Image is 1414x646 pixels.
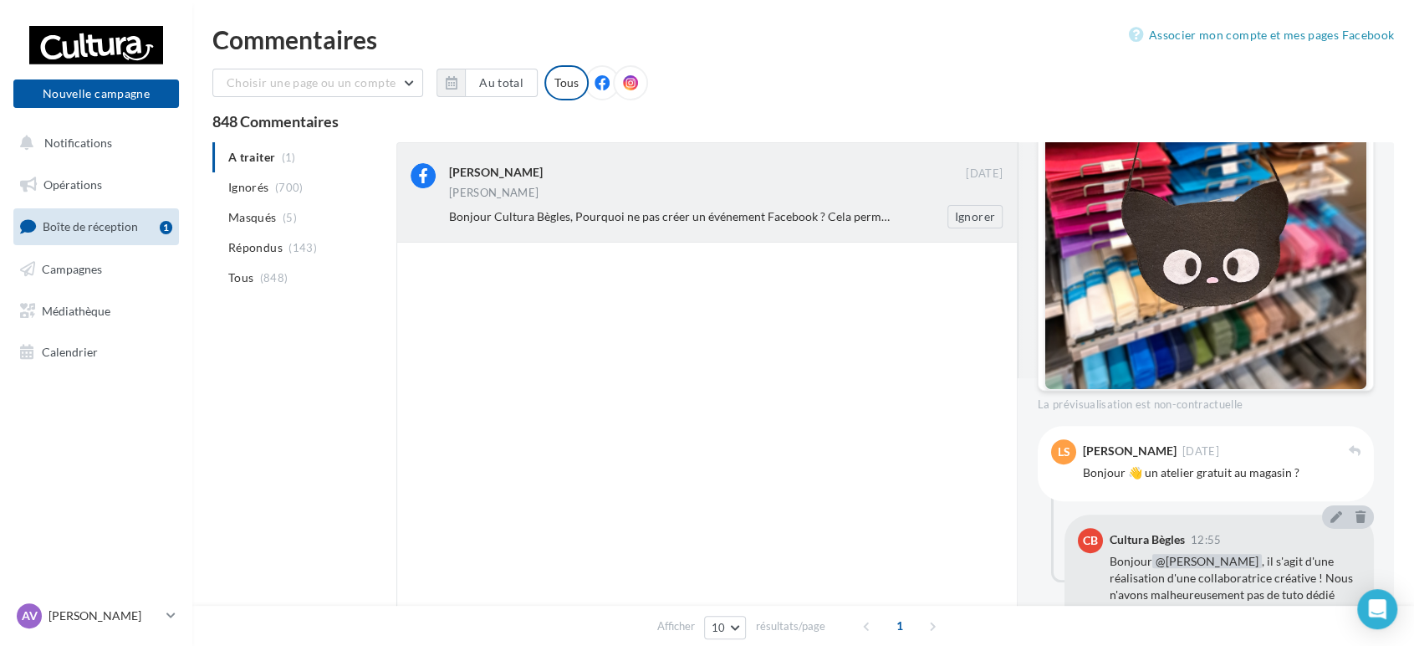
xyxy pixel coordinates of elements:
span: 10 [712,621,726,634]
span: (700) [275,181,304,194]
span: Ignorés [228,179,268,196]
span: Notifications [44,136,112,150]
a: Campagnes [10,252,182,287]
span: Boîte de réception [43,219,138,233]
span: Médiathèque [42,303,110,317]
div: Cultura Bègles [1110,534,1185,546]
span: CB [1083,532,1098,549]
span: Calendrier [42,345,98,359]
a: AV [PERSON_NAME] [13,600,179,632]
span: [DATE] [966,167,1003,182]
div: 1 [160,221,172,234]
span: Bonjour , il s'agit d'une réalisation d'une collaboratrice créative ! Nous n'avons malheureusemen... [1110,554,1353,635]
span: Masqués [228,209,276,226]
span: Répondus [228,239,283,256]
a: Associer mon compte et mes pages Facebook [1129,25,1394,45]
button: Nouvelle campagne [13,79,179,108]
button: 10 [704,616,747,639]
button: Au total [436,69,538,97]
div: La prévisualisation est non-contractuelle [1038,391,1374,413]
span: 12:55 [1191,535,1222,546]
a: Opérations [10,167,182,203]
button: Notifications [10,126,176,161]
a: Boîte de réception1 [10,208,182,244]
button: Choisir une page ou un compte [212,69,423,97]
span: @[PERSON_NAME] [1152,554,1262,568]
div: 848 Commentaires [212,114,1394,129]
button: Ignorer [947,205,1003,228]
span: Bonjour Cultura Bègles, Pourquoi ne pas créer un événement Facebook ? Cela permettrait que l’on p... [449,209,1306,223]
a: Calendrier [10,335,182,370]
div: [PERSON_NAME] [449,187,539,198]
div: [PERSON_NAME] [1083,445,1177,457]
span: 1 [886,613,913,639]
span: Opérations [43,177,102,192]
div: Tous [544,65,589,100]
span: résultats/page [755,618,824,634]
div: Commentaires [212,27,1394,52]
span: [DATE] [1182,446,1219,457]
span: Tous [228,269,253,286]
span: AV [22,608,38,624]
button: Au total [465,69,538,97]
span: Campagnes [42,262,102,276]
span: (848) [260,271,288,285]
div: Open Intercom Messenger [1357,589,1397,629]
span: (5) [283,211,297,224]
span: (143) [288,241,317,254]
div: Bonjour 👋 un atelier gratuit au magasin ? [1083,464,1360,481]
span: LS [1058,443,1070,460]
div: [PERSON_NAME] [449,164,543,181]
a: Médiathèque [10,294,182,329]
p: [PERSON_NAME] [48,608,160,624]
span: Choisir une page ou un compte [227,75,396,90]
span: Afficher [657,618,695,634]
